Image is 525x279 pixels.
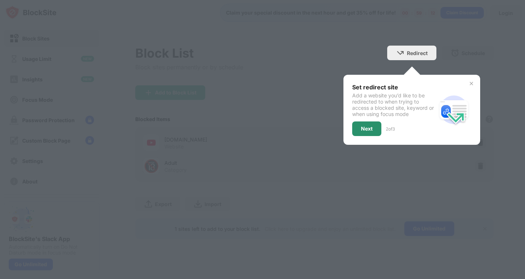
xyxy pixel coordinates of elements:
[361,126,373,132] div: Next
[352,92,436,117] div: Add a website you’d like to be redirected to when trying to access a blocked site, keyword or whe...
[436,92,471,127] img: redirect.svg
[352,84,436,91] div: Set redirect site
[407,50,428,56] div: Redirect
[386,126,395,132] div: 2 of 3
[468,81,474,86] img: x-button.svg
